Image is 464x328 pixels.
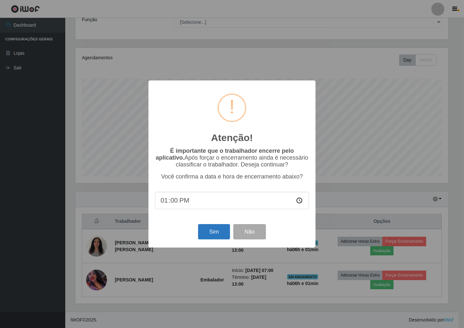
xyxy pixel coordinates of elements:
h2: Atenção! [211,132,253,144]
p: Após forçar o encerramento ainda é necessário classificar o trabalhador. Deseja continuar? [155,148,309,168]
button: Sim [198,224,230,239]
p: Você confirma a data e hora de encerramento abaixo? [155,173,309,180]
button: Não [233,224,266,239]
b: É importante que o trabalhador encerre pelo aplicativo. [156,148,294,161]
